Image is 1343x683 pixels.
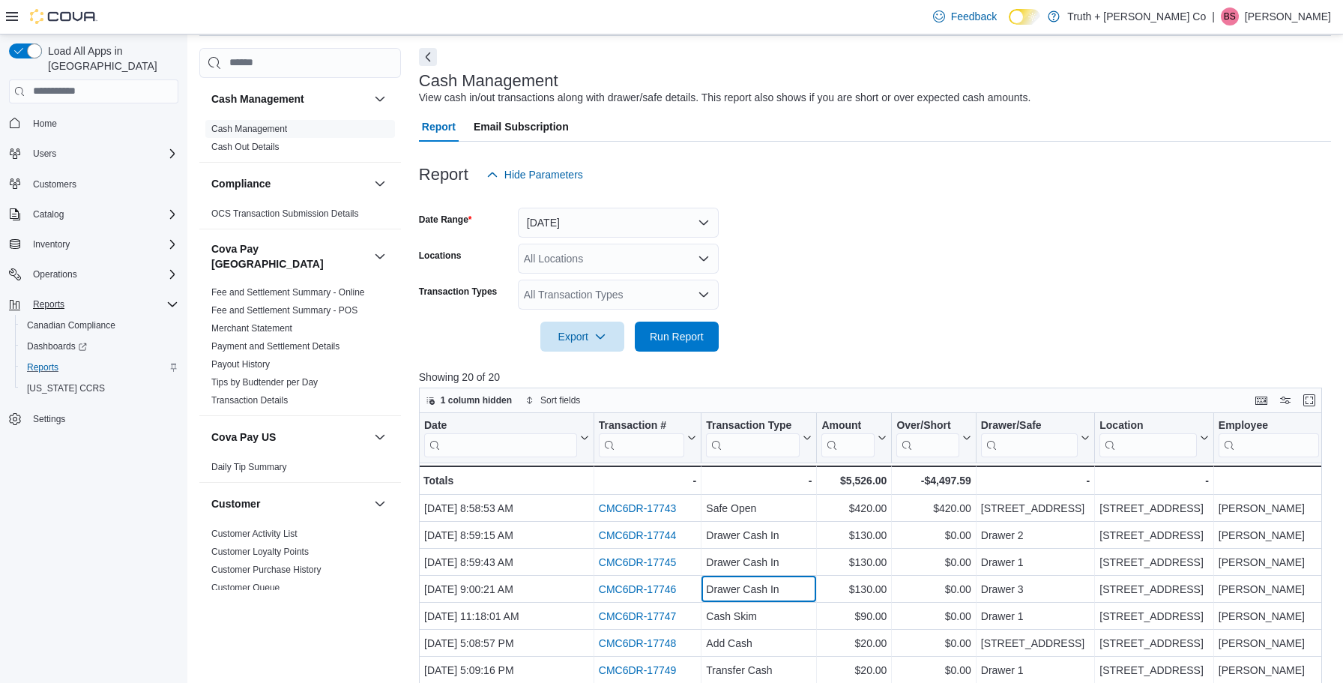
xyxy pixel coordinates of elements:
img: Cova [30,9,97,24]
button: Transaction Type [706,418,812,457]
button: Users [3,143,184,164]
span: Washington CCRS [21,379,178,397]
span: Customers [27,175,178,193]
div: $0.00 [896,661,971,679]
p: Showing 20 of 20 [419,370,1331,385]
div: Drawer 1 [981,661,1090,679]
button: Drawer/Safe [981,418,1090,457]
button: Canadian Compliance [15,315,184,336]
button: Inventory [27,235,76,253]
button: Catalog [3,204,184,225]
div: Employee [1219,418,1319,433]
div: - [706,472,812,490]
div: Drawer 2 [981,526,1090,544]
div: Brad Styles [1221,7,1239,25]
div: $20.00 [821,661,887,679]
span: Home [27,114,178,133]
button: 1 column hidden [420,391,518,409]
div: Over/Short [896,418,959,433]
button: Hide Parameters [480,160,589,190]
div: $420.00 [821,499,887,517]
div: Transaction # [599,418,684,433]
div: $130.00 [821,526,887,544]
div: View cash in/out transactions along with drawer/safe details. This report also shows if you are s... [419,90,1031,106]
div: $20.00 [821,634,887,652]
button: Reports [3,294,184,315]
p: Truth + [PERSON_NAME] Co [1067,7,1206,25]
a: CMC6DR-17748 [599,637,676,649]
a: Customer Activity List [211,529,298,539]
span: Feedback [951,9,997,24]
a: OCS Transaction Submission Details [211,208,359,219]
div: Customer [199,525,401,621]
span: Run Report [650,329,704,344]
a: Cash Management [211,124,287,134]
div: Cova Pay US [199,458,401,482]
a: Cash Out Details [211,142,280,152]
div: Drawer Cash In [706,526,812,544]
a: Customer Purchase History [211,565,322,575]
span: Inventory [33,238,70,250]
span: Catalog [27,205,178,223]
button: Open list of options [698,253,710,265]
div: Transaction # URL [599,418,684,457]
button: Employee [1219,418,1331,457]
span: Dashboards [27,340,87,352]
div: - [1219,472,1331,490]
div: Cash Management [199,120,401,162]
a: CMC6DR-17747 [599,610,676,622]
span: Report [422,112,456,142]
span: Home [33,118,57,130]
button: Open list of options [698,289,710,301]
a: Daily Tip Summary [211,462,287,472]
div: [STREET_ADDRESS] [1099,634,1209,652]
a: Customer Queue [211,583,280,593]
button: Reports [27,295,70,313]
button: Cash Management [211,91,368,106]
a: [US_STATE] CCRS [21,379,111,397]
h3: Cova Pay [GEOGRAPHIC_DATA] [211,241,368,271]
span: Reports [21,358,178,376]
div: $0.00 [896,634,971,652]
label: Locations [419,250,462,262]
div: Date [424,418,577,457]
button: Date [424,418,589,457]
div: Drawer/Safe [981,418,1078,457]
span: Dashboards [21,337,178,355]
h3: Report [419,166,468,184]
div: [PERSON_NAME] [1219,634,1331,652]
div: Location [1099,418,1197,457]
button: Transaction # [599,418,696,457]
button: Cova Pay US [371,428,389,446]
div: [DATE] 5:08:57 PM [424,634,589,652]
a: Canadian Compliance [21,316,121,334]
button: Cash Management [371,90,389,108]
div: [PERSON_NAME] [1219,499,1331,517]
nav: Complex example [9,106,178,469]
div: Cash Skim [706,607,812,625]
button: [US_STATE] CCRS [15,378,184,399]
div: [STREET_ADDRESS] [1099,580,1209,598]
a: Fee and Settlement Summary - Online [211,287,365,298]
button: [DATE] [518,208,719,238]
span: Operations [27,265,178,283]
div: [STREET_ADDRESS] [1099,526,1209,544]
div: - [981,472,1090,490]
div: [STREET_ADDRESS] [1099,661,1209,679]
button: Amount [821,418,887,457]
div: Drawer/Safe [981,418,1078,433]
a: CMC6DR-17744 [599,529,676,541]
div: - [599,472,696,490]
button: Settings [3,408,184,430]
button: Compliance [211,176,368,191]
a: CMC6DR-17746 [599,583,676,595]
button: Over/Short [896,418,971,457]
span: [US_STATE] CCRS [27,382,105,394]
div: [STREET_ADDRESS] [981,634,1090,652]
a: Dashboards [21,337,93,355]
div: [DATE] 9:00:21 AM [424,580,589,598]
div: Transaction Type [706,418,800,457]
a: Transaction Details [211,395,288,406]
div: Safe Open [706,499,812,517]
